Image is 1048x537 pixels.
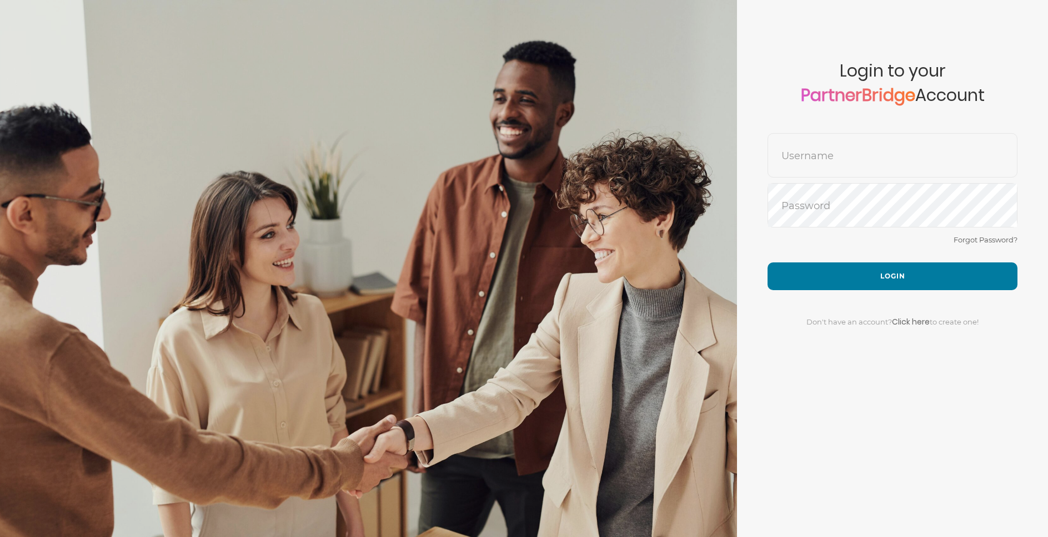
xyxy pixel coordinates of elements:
[954,235,1017,244] a: Forgot Password?
[806,317,979,326] span: Don't have an account? to create one!
[801,83,915,107] a: PartnerBridge
[768,61,1017,133] span: Login to your Account
[892,316,930,327] a: Click here
[768,262,1017,290] button: Login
